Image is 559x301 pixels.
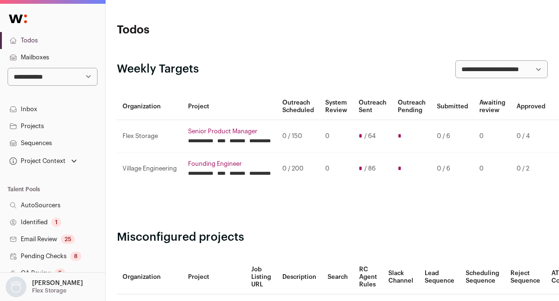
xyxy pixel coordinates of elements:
th: Outreach Pending [392,93,431,120]
th: Submitted [431,93,474,120]
div: 25 [61,235,75,244]
td: 0 / 200 [277,153,320,185]
th: Reject Sequence [505,260,546,294]
th: Project [182,93,277,120]
td: Flex Storage [117,120,182,153]
div: Project Context [8,157,66,165]
th: Organization [117,93,182,120]
td: 0 / 4 [511,120,551,153]
th: Slack Channel [383,260,419,294]
div: 1 [51,218,61,227]
button: Open dropdown [8,155,79,168]
th: Awaiting review [474,93,511,120]
div: 8 [70,252,82,261]
a: Founding Engineer [188,160,271,168]
td: 0 [320,120,353,153]
th: Description [277,260,322,294]
img: Wellfound [4,9,32,28]
td: 0 [474,120,511,153]
p: [PERSON_NAME] [32,279,83,287]
h2: Misconfigured projects [117,230,548,245]
td: 0 / 150 [277,120,320,153]
td: Village Engineering [117,153,182,185]
td: 0 [320,153,353,185]
th: Approved [511,93,551,120]
th: Job Listing URL [246,260,277,294]
th: Lead Sequence [419,260,460,294]
div: 5 [55,268,66,278]
th: Project [182,260,246,294]
p: Flex Storage [32,287,66,294]
button: Open dropdown [4,277,85,297]
th: Outreach Sent [353,93,392,120]
th: System Review [320,93,353,120]
th: RC Agent Rules [353,260,383,294]
th: Search [322,260,353,294]
h2: Weekly Targets [117,62,199,77]
th: Organization [117,260,182,294]
td: 0 / 6 [431,120,474,153]
th: Scheduling Sequence [460,260,505,294]
h1: Todos [117,23,261,38]
span: / 86 [364,165,376,172]
span: / 64 [364,132,376,140]
td: 0 / 2 [511,153,551,185]
img: nopic.png [6,277,26,297]
td: 0 / 6 [431,153,474,185]
td: 0 [474,153,511,185]
th: Outreach Scheduled [277,93,320,120]
a: Senior Product Manager [188,128,271,135]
